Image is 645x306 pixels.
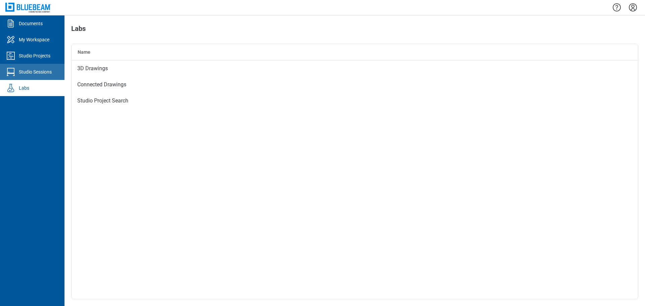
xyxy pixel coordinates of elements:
[5,50,16,61] svg: Studio Projects
[5,34,16,45] svg: My Workspace
[19,85,29,91] div: Labs
[19,69,52,75] div: Studio Sessions
[78,49,90,55] span: Name
[72,60,638,77] div: 3D Drawings
[19,20,43,27] div: Documents
[19,52,50,59] div: Studio Projects
[71,25,86,36] h1: Labs
[19,36,49,43] div: My Workspace
[72,93,638,109] div: Studio Project Search
[5,67,16,77] svg: Studio Sessions
[5,3,51,12] img: Bluebeam, Inc.
[628,2,638,13] button: Settings
[5,18,16,29] svg: Documents
[72,77,638,93] div: Connected Drawings
[5,83,16,93] svg: Labs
